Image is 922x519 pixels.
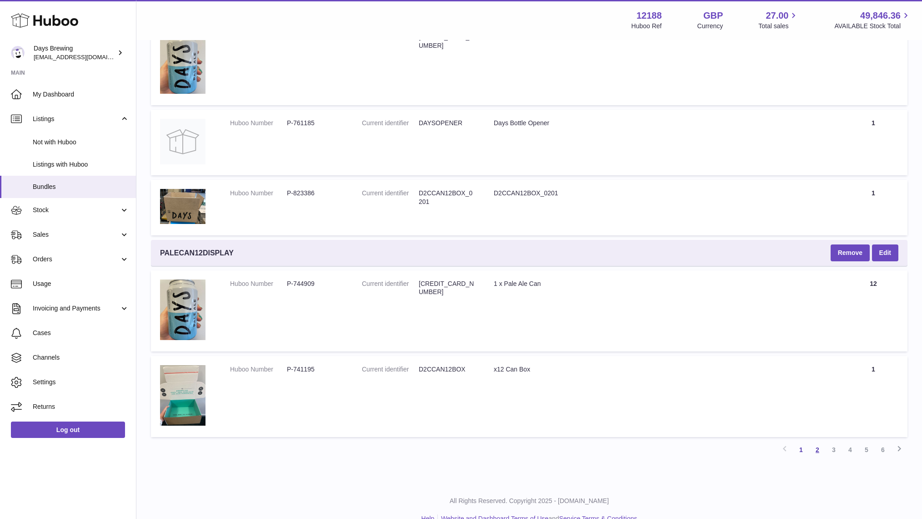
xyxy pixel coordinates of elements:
[362,33,419,50] dt: Current identifier
[11,46,25,60] img: helena@daysbrewing.com
[230,280,287,288] dt: Huboo Number
[230,119,287,127] dt: Huboo Number
[160,189,205,224] img: D2CCAN12BOX_0201
[839,356,907,437] td: 1
[494,189,830,198] div: D2CCAN12BOX_0201
[834,10,911,31] a: 49,846.36 AVAILABLE Stock Total
[793,442,809,458] a: 1
[839,110,907,176] td: 1
[766,10,788,22] span: 27.00
[494,280,830,288] div: 1 x Pale Ale Can
[494,365,830,374] div: x12 Can Box
[826,442,842,458] a: 3
[33,138,129,147] span: Not with Huboo
[160,119,205,164] img: Days Bottle Opener
[831,244,870,261] button: Remove
[160,33,205,93] img: 1 x Pale Ale Can
[144,497,915,505] p: All Rights Reserved. Copyright 2025 - [DOMAIN_NAME]
[160,280,205,340] img: 1 x Pale Ale Can
[839,180,907,235] td: 1
[858,442,875,458] a: 5
[33,402,129,411] span: Returns
[703,10,723,22] strong: GBP
[287,189,344,198] dd: P-823386
[230,365,287,374] dt: Huboo Number
[875,442,891,458] a: 6
[872,244,898,261] a: Edit
[758,22,799,31] span: Total sales
[33,255,120,264] span: Orders
[809,442,826,458] a: 2
[160,248,234,258] span: PALECAN12DISPLAY
[33,353,129,362] span: Channels
[839,24,907,105] td: 12
[34,44,115,61] div: Days Brewing
[33,206,120,214] span: Stock
[419,189,476,206] dd: D2CCAN12BOX_0201
[419,119,476,127] dd: DAYSOPENER
[160,365,205,426] img: x12 Can Box
[33,378,129,387] span: Settings
[419,365,476,374] dd: D2CCAN12BOX
[362,119,419,127] dt: Current identifier
[362,189,419,206] dt: Current identifier
[33,90,129,99] span: My Dashboard
[33,183,129,191] span: Bundles
[33,230,120,239] span: Sales
[287,119,344,127] dd: P-761185
[287,280,344,288] dd: P-744909
[287,365,344,374] dd: P-741195
[362,365,419,374] dt: Current identifier
[697,22,723,31] div: Currency
[33,115,120,123] span: Listings
[33,160,129,169] span: Listings with Huboo
[860,10,901,22] span: 49,846.36
[419,33,476,50] dd: [CREDIT_CARD_NUMBER]
[842,442,858,458] a: 4
[33,304,120,313] span: Invoicing and Payments
[33,329,129,337] span: Cases
[834,22,911,31] span: AVAILABLE Stock Total
[230,189,287,198] dt: Huboo Number
[631,22,662,31] div: Huboo Ref
[419,280,476,297] dd: [CREDIT_CARD_NUMBER]
[494,119,830,127] div: Days Bottle Opener
[362,280,419,297] dt: Current identifier
[34,53,134,61] span: [EMAIL_ADDRESS][DOMAIN_NAME]
[11,422,125,438] a: Log out
[758,10,799,31] a: 27.00 Total sales
[636,10,662,22] strong: 12188
[839,270,907,351] td: 12
[33,280,129,288] span: Usage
